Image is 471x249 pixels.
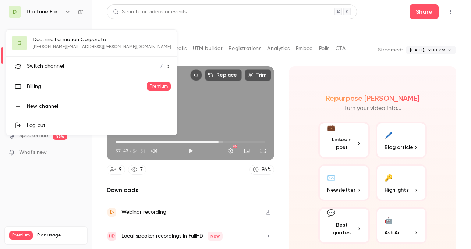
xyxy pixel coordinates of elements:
div: Billing [27,83,147,90]
div: New channel [27,103,171,110]
span: Premium [147,82,171,91]
span: 7 [160,63,163,70]
span: Switch channel [27,63,64,70]
div: Log out [27,122,171,129]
